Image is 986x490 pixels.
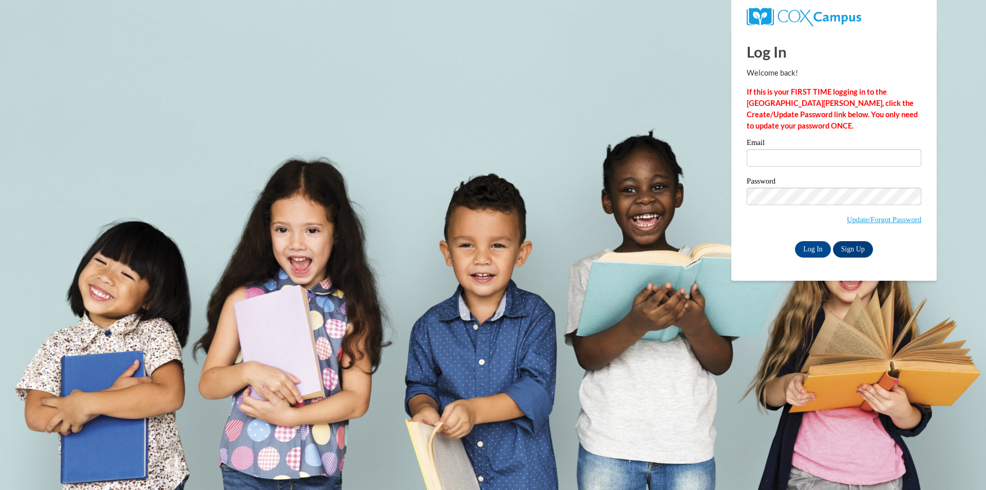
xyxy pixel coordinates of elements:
[847,215,921,224] a: Update/Forgot Password
[747,177,921,188] label: Password
[747,67,921,79] p: Welcome back!
[747,12,861,21] a: COX Campus
[747,87,918,130] strong: If this is your FIRST TIME logging in to the [GEOGRAPHIC_DATA][PERSON_NAME], click the Create/Upd...
[795,241,831,258] input: Log In
[747,8,861,26] img: COX Campus
[747,139,921,149] label: Email
[747,41,921,62] h1: Log In
[833,241,873,258] a: Sign Up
